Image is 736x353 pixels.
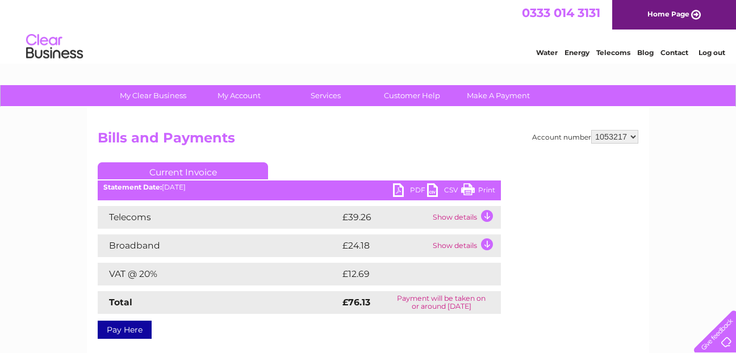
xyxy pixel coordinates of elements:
td: Broadband [98,234,340,257]
a: Pay Here [98,321,152,339]
a: Services [279,85,373,106]
td: £39.26 [340,206,430,229]
a: Telecoms [596,48,630,57]
a: CSV [427,183,461,200]
td: Telecoms [98,206,340,229]
div: [DATE] [98,183,501,191]
td: VAT @ 20% [98,263,340,285]
div: Clear Business is a trading name of Verastar Limited (registered in [GEOGRAPHIC_DATA] No. 3667643... [101,6,637,55]
strong: £76.13 [342,297,370,308]
td: Show details [430,234,501,257]
a: Contact [660,48,688,57]
img: logo.png [26,30,83,64]
strong: Total [109,297,132,308]
a: Current Invoice [98,162,268,179]
a: Customer Help [365,85,459,106]
b: Statement Date: [103,183,162,191]
td: Show details [430,206,501,229]
a: My Clear Business [106,85,200,106]
div: Account number [532,130,638,144]
a: Log out [699,48,725,57]
td: Payment will be taken on or around [DATE] [382,291,501,314]
a: Blog [637,48,654,57]
a: Print [461,183,495,200]
td: £24.18 [340,234,430,257]
h2: Bills and Payments [98,130,638,152]
a: Make A Payment [451,85,545,106]
a: Water [536,48,558,57]
a: PDF [393,183,427,200]
a: 0333 014 3131 [522,6,600,20]
td: £12.69 [340,263,477,285]
a: Energy [564,48,589,57]
a: My Account [193,85,286,106]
